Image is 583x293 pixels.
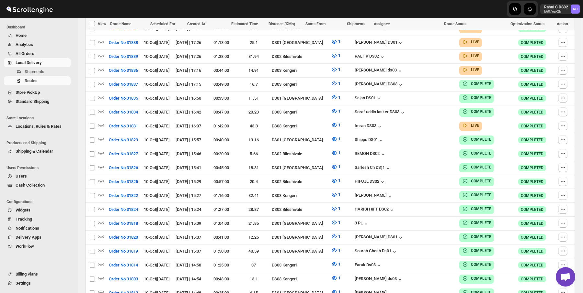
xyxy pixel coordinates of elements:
[573,7,577,11] text: RC
[272,192,327,199] div: DS03 Kengeri
[6,115,73,121] span: Store Locations
[105,51,142,62] button: Order No 31839
[239,151,268,157] div: 5.66
[521,110,543,115] span: COMPLETED
[105,177,142,187] button: Order No 31825
[355,179,386,185] div: HIFUJL DS02
[207,123,235,129] div: 01:42:00
[327,162,344,172] button: 1
[144,110,170,114] span: 10-Oct | [DATE]
[338,53,340,58] span: 1
[355,262,382,269] button: Faruk Ds03
[471,137,491,142] b: COMPLETE
[338,178,340,183] span: 1
[6,165,73,170] span: Users Permissions
[109,192,138,199] span: Order No 31822
[355,95,382,102] button: Sajan DS01
[16,124,62,129] span: Locations, Rules & Rates
[471,95,491,100] b: COMPLETE
[521,137,543,143] span: COMPLETED
[4,67,71,76] button: Shipments
[176,67,203,74] div: [DATE] | 17:16
[105,163,142,173] button: Order No 31826
[105,260,142,270] button: Order No 31814
[207,137,235,143] div: 00:40:00
[231,22,258,26] span: Estimated Time
[207,95,235,102] div: 00:33:00
[355,193,393,199] div: [PERSON_NAME]
[4,206,71,215] button: Widgets
[521,68,543,73] span: COMPLETED
[327,64,344,75] button: 1
[338,234,340,239] span: 1
[207,67,235,74] div: 00:44:00
[471,276,491,281] b: COMPLETE
[25,69,44,74] span: Shipments
[327,231,344,242] button: 1
[16,42,33,47] span: Analytics
[176,95,203,102] div: [DATE] | 16:50
[207,234,235,241] div: 00:41:00
[16,90,40,95] span: Store PickUp
[355,137,384,144] button: Shippu DS01
[109,53,138,60] span: Order No 31839
[144,137,170,142] span: 10-Oct | [DATE]
[521,165,543,170] span: COMPLETED
[327,190,344,200] button: 1
[471,179,491,183] b: COMPLETE
[4,31,71,40] button: Home
[355,165,391,171] div: Sarlesh Ch DS)1
[471,165,491,169] b: COMPLETE
[144,68,170,73] span: 10-Oct | [DATE]
[109,276,138,282] span: Order No 31803
[109,234,138,241] span: Order No 31820
[521,40,543,45] span: COMPLETED
[105,93,142,103] button: Order No 31835
[176,39,203,46] div: [DATE] | 17:26
[105,79,142,90] button: Order No 31837
[327,217,344,228] button: 1
[109,165,138,171] span: Order No 31826
[144,207,170,212] span: 10-Oct | [DATE]
[16,226,39,231] span: Notifications
[510,22,544,26] span: Optimization Status
[327,148,344,158] button: 1
[374,22,390,26] span: Assignee
[471,68,479,72] b: LIVE
[272,179,327,185] div: DS02 Bileshivale
[176,123,203,129] div: [DATE] | 16:07
[272,81,327,88] div: DS03 Kengeri
[355,68,403,74] button: [PERSON_NAME] ds03
[355,109,406,116] button: Soraf uddin lasker DS03
[355,151,386,157] button: REMON DS02
[144,221,170,226] span: 10-Oct | [DATE]
[327,245,344,255] button: 1
[272,123,327,129] div: DS03 Kengeri
[272,234,327,241] div: DS01 [GEOGRAPHIC_DATA]
[6,25,73,30] span: Dashboard
[105,274,142,284] button: Order No 31803
[109,81,138,88] span: Order No 31837
[355,40,404,46] div: [PERSON_NAME] DS01
[105,218,142,229] button: Order No 31818
[207,179,235,185] div: 00:57:00
[207,53,235,60] div: 01:38:00
[521,179,543,184] span: COMPLETED
[105,204,142,215] button: Order No 31824
[207,81,235,88] div: 00:49:00
[571,5,580,14] span: Rahul C DS02
[462,220,491,226] button: COMPLETE
[355,221,369,227] div: 3 PL
[16,183,45,188] span: Cash Collection
[462,108,491,115] button: COMPLETE
[355,234,404,241] button: [PERSON_NAME] DS01
[207,165,235,171] div: 00:45:00
[105,121,142,131] button: Order No 31831
[105,65,142,76] button: Order No 31836
[176,137,203,143] div: [DATE] | 15:57
[144,54,170,59] span: 10-Oct | [DATE]
[327,273,344,283] button: 1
